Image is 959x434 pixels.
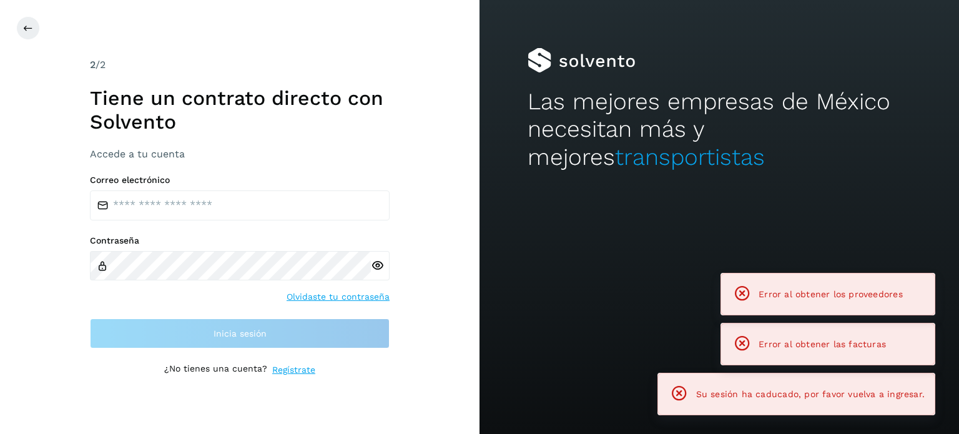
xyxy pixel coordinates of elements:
[90,59,96,71] span: 2
[90,57,390,72] div: /2
[214,329,267,338] span: Inicia sesión
[90,318,390,348] button: Inicia sesión
[90,175,390,185] label: Correo electrónico
[759,339,886,349] span: Error al obtener las facturas
[272,363,315,377] a: Regístrate
[696,389,925,399] span: Su sesión ha caducado, por favor vuelva a ingresar.
[164,363,267,377] p: ¿No tienes una cuenta?
[287,290,390,303] a: Olvidaste tu contraseña
[90,235,390,246] label: Contraseña
[759,289,903,299] span: Error al obtener los proveedores
[528,88,911,171] h2: Las mejores empresas de México necesitan más y mejores
[90,148,390,160] h3: Accede a tu cuenta
[615,144,765,170] span: transportistas
[90,86,390,134] h1: Tiene un contrato directo con Solvento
